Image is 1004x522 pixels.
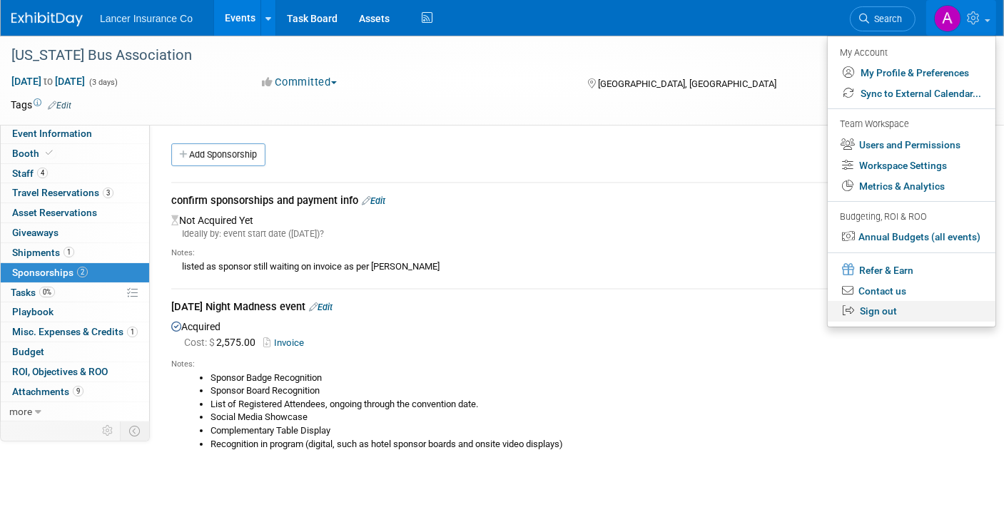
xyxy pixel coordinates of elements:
li: Recognition in program (digital, such as hotel sponsor boards and onsite video displays) [211,438,965,451]
div: My Account [840,43,981,61]
span: Event Information [12,128,92,139]
span: Playbook [12,306,54,317]
span: to [41,76,55,87]
a: Users and Permissions [828,135,995,155]
span: Shipments [12,247,74,258]
a: Contact us [828,281,995,302]
div: Acquired [171,317,965,463]
span: [DATE] [DATE] [11,75,86,88]
span: Sponsorships [12,267,88,278]
li: Social Media Showcase [211,411,965,424]
li: List of Registered Attendees, ongoing through the convention date. [211,398,965,411]
div: Notes: [171,247,965,259]
div: [DATE] Night Madness event [171,300,965,317]
span: 2 [77,267,88,277]
a: Edit [362,195,385,206]
div: Budgeting, ROI & ROO [840,210,981,225]
span: 3 [103,188,113,198]
a: Refer & Earn [828,259,995,281]
span: Search [869,14,902,24]
span: 1 [127,327,138,337]
img: Ann Barron [934,5,961,32]
a: Metrics & Analytics [828,176,995,197]
span: 9 [73,386,83,396]
a: Budget [1,342,149,362]
a: more [1,402,149,421]
span: Booth [12,148,56,159]
a: Staff4 [1,164,149,183]
span: 1 [64,247,74,257]
span: 2,575.00 [184,337,261,348]
a: Playbook [1,302,149,322]
a: Edit [309,302,333,312]
a: Sync to External Calendar... [828,83,995,104]
a: Add Sponsorship [171,143,265,166]
a: Search [850,6,916,31]
a: My Profile & Preferences [828,63,995,83]
span: Giveaways [12,227,59,238]
a: Annual Budgets (all events) [828,227,995,247]
td: Personalize Event Tab Strip [96,421,121,440]
a: Booth [1,144,149,163]
a: Shipments1 [1,243,149,262]
div: Team Workspace [840,117,981,133]
span: ROI, Objectives & ROO [12,366,108,377]
a: Invoice [263,337,310,348]
span: 4 [37,168,48,178]
a: Edit [48,101,71,111]
div: Not Acquired Yet [171,211,965,278]
span: Attachments [12,386,83,397]
div: Notes: [171,359,965,370]
button: Committed [258,75,343,90]
div: listed as sponsor still waiting on invoice as per [PERSON_NAME] [171,259,965,274]
a: Workspace Settings [828,155,995,176]
span: Staff [12,168,48,179]
div: confirm sponsorships and payment info [171,193,965,211]
a: Giveaways [1,223,149,242]
img: ExhibitDay [11,12,83,26]
div: Ideally by: event start date ([DATE])? [171,227,965,240]
span: [GEOGRAPHIC_DATA], [GEOGRAPHIC_DATA] [598,78,776,89]
li: Sponsor Board Recognition [211,384,965,398]
a: Event Information [1,124,149,143]
span: more [9,406,32,417]
span: Cost: $ [184,337,216,348]
span: Travel Reservations [12,187,113,198]
li: Complementary Table Display [211,424,965,438]
span: Misc. Expenses & Credits [12,326,138,337]
td: Tags [11,98,71,112]
span: Tasks [11,287,55,298]
li: Sponsor Badge Recognition [211,372,965,385]
a: Asset Reservations [1,203,149,222]
a: Tasks0% [1,283,149,302]
a: Sign out [828,301,995,322]
div: [US_STATE] Bus Association [6,43,893,68]
span: Budget [12,346,44,357]
span: Lancer Insurance Co [100,13,193,24]
a: Travel Reservations3 [1,183,149,203]
span: (3 days) [88,78,118,87]
a: Sponsorships2 [1,263,149,282]
a: ROI, Objectives & ROO [1,362,149,382]
a: Attachments9 [1,382,149,401]
td: Toggle Event Tabs [121,421,150,440]
span: Asset Reservations [12,207,97,218]
span: 0% [39,287,55,297]
a: Misc. Expenses & Credits1 [1,322,149,342]
i: Booth reservation complete [46,149,53,157]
